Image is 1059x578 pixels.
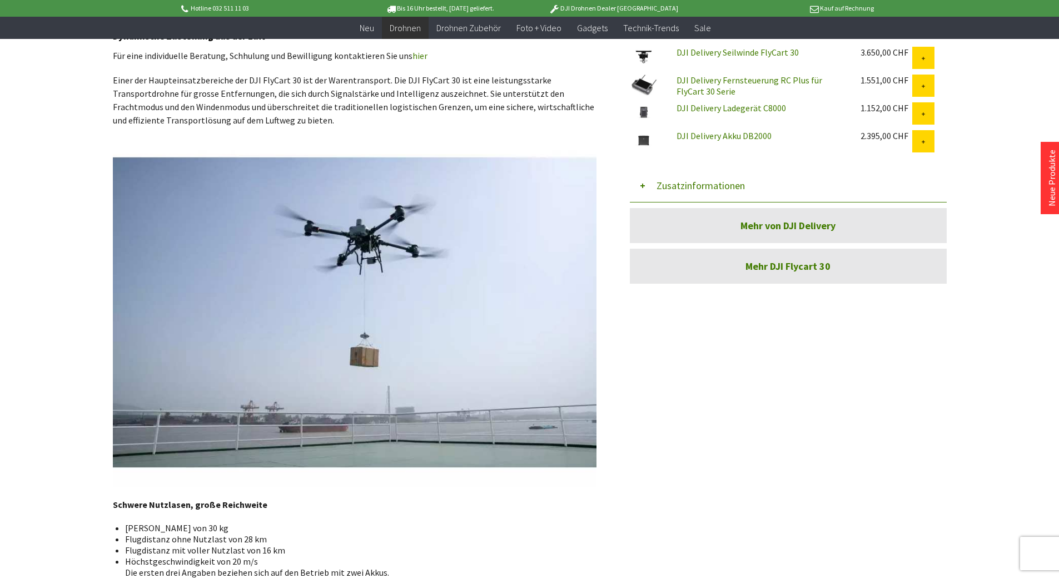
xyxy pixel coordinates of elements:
[125,556,588,578] li: Höchstgeschwindigkeit von 20 m/s Die ersten drei Angaben beziehen sich auf den Betrieb mit zwei A...
[360,22,374,33] span: Neu
[630,169,947,202] button: Zusatzinformationen
[429,17,509,39] a: Drohnen Zubehör
[630,47,658,68] img: DJI Delivery Seilwinde FlyCart 30
[677,75,822,97] a: DJI Delivery Fernsteuerung RC Plus für FlyCart 30 Serie
[125,522,588,533] li: [PERSON_NAME] von 30 kg
[516,22,561,33] span: Foto + Video
[677,47,799,58] a: DJI Delivery Seilwinde FlyCart 30
[113,73,596,127] p: Einer der Haupteinsatzbereiche der DJI FlyCart 30 ist der Warentransport. Die DJI FlyCart 30 ist ...
[125,545,588,556] li: Flugdistanz mit voller Nutzlast von 16 km
[694,22,711,33] span: Sale
[1046,150,1057,206] a: Neue Produkte
[509,17,569,39] a: Foto + Video
[113,138,596,487] img: dji-flycart-30-de-5
[630,130,658,151] img: DJI Delivery Akku DB2000
[113,49,596,62] p: Für eine individuelle Beratung, Schhulung und Bewilligung kontaktieren Sie uns
[569,17,615,39] a: Gadgets
[577,22,608,33] span: Gadgets
[526,2,700,15] p: DJI Drohnen Dealer [GEOGRAPHIC_DATA]
[353,2,526,15] p: Bis 16 Uhr bestellt, [DATE] geliefert.
[352,17,382,39] a: Neu
[630,249,947,284] a: Mehr DJI Flycart 30
[861,75,912,86] div: 1.551,00 CHF
[382,17,429,39] a: Drohnen
[113,499,267,510] strong: Schwere Nutzlasen, große Reichweite
[436,22,501,33] span: Drohnen Zubehör
[861,130,912,141] div: 2.395,00 CHF
[861,102,912,113] div: 1.152,00 CHF
[180,2,353,15] p: Hotline 032 511 11 03
[687,17,719,39] a: Sale
[700,2,874,15] p: Kauf auf Rechnung
[677,102,786,113] a: DJI Delivery Ladegerät C8000
[630,75,658,96] img: DJI Delivery Fernsteuerung RC Plus für FlyCart 30 Serie
[630,102,658,123] img: DJI Delivery Ladegerät C8000
[630,208,947,243] a: Mehr von DJI Delivery
[412,50,427,61] a: hier
[125,533,588,545] li: Flugdistanz ohne Nutzlast von 28 km
[390,22,421,33] span: Drohnen
[677,130,772,141] a: DJI Delivery Akku DB2000
[861,47,912,58] div: 3.650,00 CHF
[623,22,679,33] span: Technik-Trends
[615,17,687,39] a: Technik-Trends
